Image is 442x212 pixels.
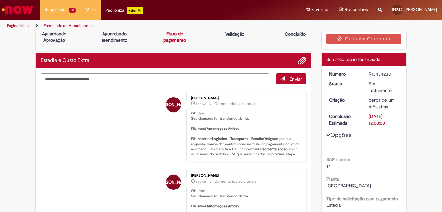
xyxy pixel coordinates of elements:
span: [PERSON_NAME] [404,7,437,12]
span: cerca de um mês atrás [369,97,395,110]
b: SAP Interim [326,157,350,162]
dt: Criação [324,97,364,103]
span: 28 [69,8,76,13]
b: Jean [198,111,205,116]
div: R13434233 [369,71,399,77]
span: 5d atrás [196,180,206,184]
time: 24/09/2025 20:13:58 [196,102,206,106]
b: Planta [326,176,339,182]
span: Rascunhos [345,7,368,13]
p: Aguardando Aprovação [38,30,70,43]
p: Concluído [285,31,306,37]
p: Aguardando atendimento [99,30,130,43]
div: [PERSON_NAME] [191,96,299,100]
p: +GenAi [127,7,143,14]
span: Requisições [45,7,67,13]
dt: Status [324,81,364,87]
span: [PERSON_NAME] [157,174,190,190]
a: Fluxo de pagamento [163,31,186,43]
a: Formulário de Atendimento [44,23,92,28]
span: Estadia [326,202,341,208]
button: Adicionar anexos [298,56,306,65]
time: 20/08/2025 21:33:24 [369,97,395,110]
span: s4 [326,163,331,169]
button: Enviar [276,73,306,84]
span: More [86,7,96,13]
b: Tipo de solicitação para pagamento [326,196,398,202]
span: Favoritos [311,7,329,13]
small: Comentários adicionais [214,179,256,184]
a: Página inicial [7,23,30,28]
b: somente após [263,147,285,152]
dt: Conclusão Estimada [324,113,364,126]
button: Cancelar Chamado [326,34,402,44]
dt: Número [324,71,364,77]
span: Enviar [289,76,302,82]
div: Padroniza [105,7,143,14]
ul: Trilhas de página [5,20,290,32]
span: Sua solicitação foi enviada [326,56,380,62]
img: ServiceNow [1,3,34,16]
span: [PERSON_NAME] [157,97,190,113]
a: Rascunhos [339,7,368,13]
p: Validação [225,31,244,37]
div: Jean angelini [166,175,181,190]
div: [PERSON_NAME] [191,174,299,178]
h2: Estadia e Custo Extra Histórico de tíquete [41,58,89,64]
small: Comentários adicionais [214,101,256,107]
div: Em Tratamento [369,81,399,94]
p: Olá, , Seu chamado foi transferido de fila. Fila Atual: Fila Anterior: Obrigado por sua resposta,... [191,111,299,157]
span: 5d atrás [196,102,206,106]
div: [DATE] 12:00:00 [369,113,399,126]
b: Jean [198,189,205,193]
textarea: Digite sua mensagem aqui... [41,73,269,84]
span: [GEOGRAPHIC_DATA] [326,183,371,189]
div: Jean angelini [166,97,181,112]
b: Automações Ambev [207,204,239,209]
span: [PERSON_NAME] [392,8,417,12]
b: Automações Ambev [207,126,239,131]
div: 20/08/2025 21:33:24 [369,97,399,110]
b: Logistica – Transporte – Estadia [212,136,263,141]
